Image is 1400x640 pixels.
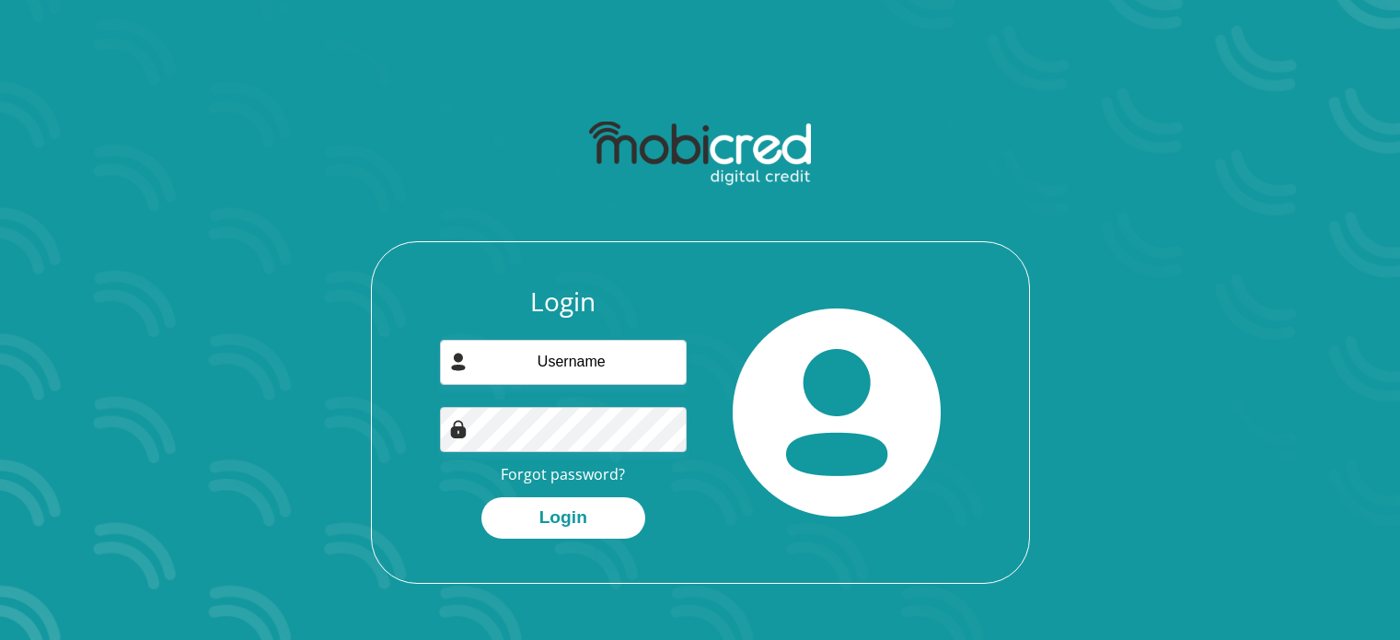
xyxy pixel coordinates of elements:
[589,122,811,186] img: mobicred logo
[440,286,687,318] h3: Login
[501,464,625,484] a: Forgot password?
[449,420,468,438] img: Image
[481,497,645,539] button: Login
[440,340,687,385] input: Username
[449,353,468,371] img: user-icon image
